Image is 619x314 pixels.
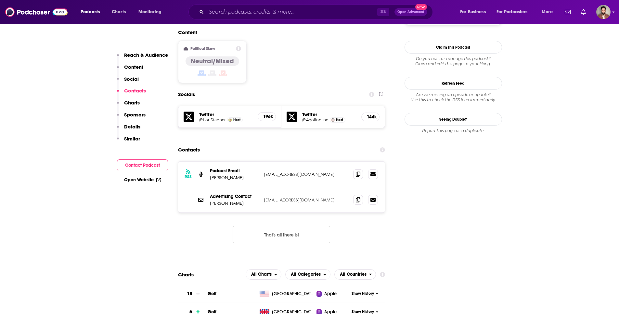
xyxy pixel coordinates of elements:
img: Lou Stagner [228,118,232,122]
span: ⌘ K [377,8,389,16]
span: Do you host or manage this podcast? [405,56,502,61]
span: Host [233,118,240,122]
button: Contact Podcast [117,159,168,171]
button: open menu [134,7,170,17]
p: [PERSON_NAME] [210,200,259,206]
p: Social [124,76,139,82]
button: Content [117,64,143,76]
p: Podcast Email [210,168,259,174]
button: open menu [246,269,281,280]
h5: 144k [367,114,374,120]
h2: Content [178,29,380,35]
div: Are we missing an episode or update? Use this to check the RSS feed immediately. [405,92,502,103]
span: All Countries [340,272,367,277]
button: Contacts [117,88,146,100]
span: Apple [324,291,337,297]
span: Podcasts [81,7,100,17]
a: Show notifications dropdown [578,6,588,18]
span: Open Advanced [397,10,424,14]
div: Search podcasts, credits, & more... [195,5,439,19]
span: All Categories [291,272,321,277]
button: open menu [76,7,108,17]
h5: 196k [263,114,270,119]
h5: Twitter [302,111,356,117]
h3: RSS [185,174,192,179]
button: Show History [349,291,380,296]
h2: Platforms [246,269,281,280]
h4: Neutral/Mixed [191,57,234,65]
button: open menu [334,269,376,280]
a: Charts [108,7,130,17]
button: Claim This Podcast [405,41,502,54]
h5: Twitter [199,111,253,117]
button: Sponsors [117,112,146,124]
button: Open AdvancedNew [394,8,427,16]
span: All Charts [251,272,272,277]
p: [EMAIL_ADDRESS][DOMAIN_NAME] [264,197,348,203]
p: Contacts [124,88,146,94]
span: Host [336,118,343,122]
button: open menu [537,7,561,17]
p: Details [124,124,140,130]
span: Monitoring [138,7,161,17]
a: [GEOGRAPHIC_DATA] [257,291,316,297]
img: User Profile [596,5,611,19]
button: Charts [117,100,140,112]
img: Podchaser - Follow, Share and Rate Podcasts [5,6,68,18]
h2: Political Skew [190,46,215,51]
button: open menu [285,269,330,280]
button: Reach & Audience [117,52,168,64]
span: For Business [460,7,486,17]
a: Seeing Double? [405,113,502,126]
button: Nothing here. [233,226,330,243]
button: Details [117,124,140,136]
span: United States [272,291,314,297]
button: open menu [456,7,494,17]
span: Logged in as calmonaghan [596,5,611,19]
img: Mark Crossfield [331,118,335,122]
h3: 18 [187,290,192,297]
p: Similar [124,136,140,142]
h2: Socials [178,88,195,101]
h2: Countries [334,269,376,280]
span: Show History [352,291,374,296]
p: [EMAIL_ADDRESS][DOMAIN_NAME] [264,172,348,177]
div: Claim and edit this page to your liking. [405,56,502,66]
button: open menu [492,7,537,17]
div: Report this page as a duplicate. [405,128,502,133]
p: Charts [124,100,140,106]
span: More [542,7,553,17]
a: 18 [178,285,208,303]
p: Content [124,64,143,70]
a: Show notifications dropdown [562,6,573,18]
p: [PERSON_NAME] [210,175,259,180]
span: New [415,4,427,10]
a: @4golfonline [302,117,328,122]
span: For Podcasters [496,7,528,17]
h2: Contacts [178,144,200,156]
p: Advertising Contact [210,194,259,199]
input: Search podcasts, credits, & more... [206,7,377,17]
span: Charts [112,7,126,17]
button: Social [117,76,139,88]
a: @LouStagner [199,117,226,122]
button: Similar [117,136,140,148]
button: Refresh Feed [405,77,502,90]
p: Reach & Audience [124,52,168,58]
h2: Charts [178,272,194,278]
a: Apple [316,291,349,297]
button: Show profile menu [596,5,611,19]
p: Sponsors [124,112,146,118]
a: Golf [208,291,217,296]
a: Open Website [124,177,161,183]
h2: Categories [285,269,330,280]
